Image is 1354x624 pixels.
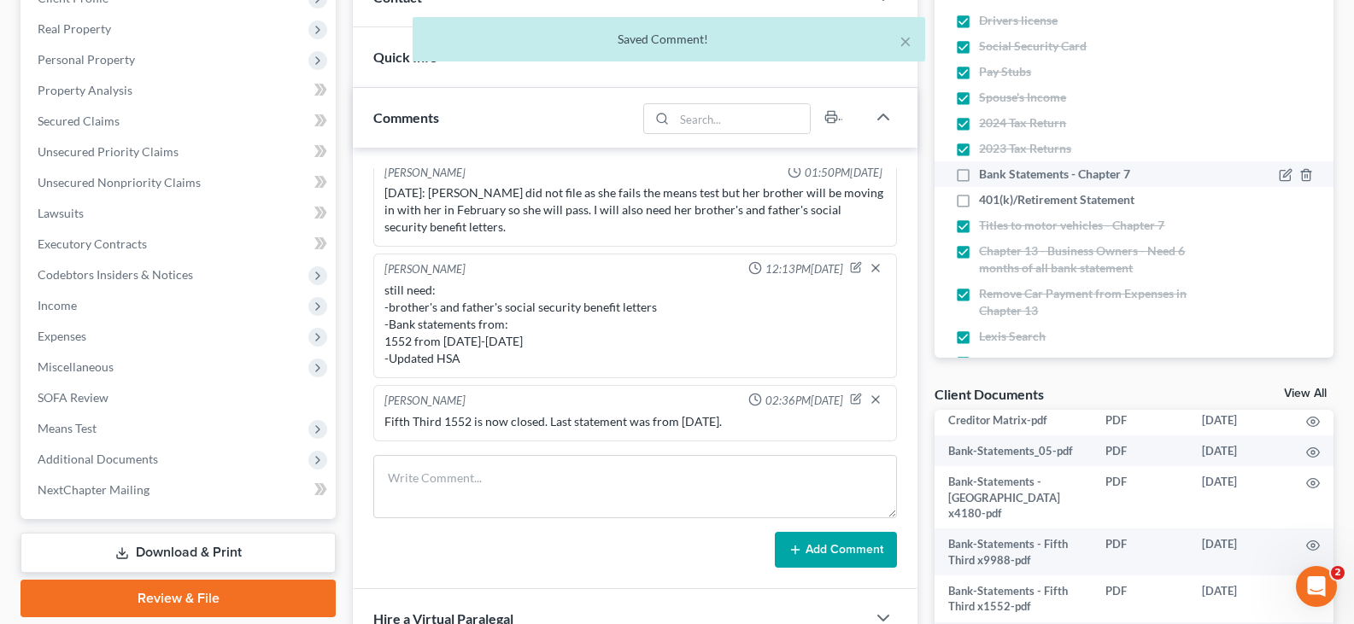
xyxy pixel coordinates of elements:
td: [DATE] [1188,466,1292,528]
span: Drivers license [979,12,1058,29]
a: Unsecured Nonpriority Claims [24,167,336,198]
span: Codebtors Insiders & Notices [38,267,193,282]
span: Expenses [38,329,86,343]
span: NextChapter Mailing [38,482,149,497]
td: [DATE] [1188,405,1292,435]
span: Means Test [38,421,97,435]
button: Add Comment [775,532,897,568]
div: [PERSON_NAME] [384,165,466,181]
a: Executory Contracts [24,229,336,260]
span: Recorded mortgages and deeds [979,353,1144,370]
td: PDF [1092,435,1188,466]
a: NextChapter Mailing [24,475,336,505]
span: Titles to motor vehicles - Chapter 7 [979,217,1164,234]
td: PDF [1092,528,1188,575]
span: 01:50PM[DATE] [805,165,882,181]
div: [DATE]: [PERSON_NAME] did not file as she fails the means test but her brother will be moving in ... [384,184,886,236]
input: Search... [675,104,811,133]
span: Lawsuits [38,206,84,220]
div: Fifth Third 1552 is now closed. Last statement was from [DATE]. [384,413,886,430]
a: Property Analysis [24,75,336,106]
td: Bank-Statements - Fifth Third x1552-pdf [935,575,1092,622]
td: Creditor Matrix-pdf [935,405,1092,435]
td: [DATE] [1188,528,1292,575]
td: Bank-Statements - Fifth Third x9988-pdf [935,528,1092,575]
span: 401(k)/Retirement Statement [979,191,1134,208]
span: 2024 Tax Return [979,114,1066,131]
span: Comments [373,109,439,125]
a: Review & File [21,580,336,617]
span: 2023 Tax Returns [979,140,1071,157]
div: Client Documents [935,385,1044,403]
span: 12:13PM[DATE] [765,261,843,277]
a: Secured Claims [24,106,336,137]
span: Remove Car Payment from Expenses in Chapter 13 [979,285,1219,319]
a: Unsecured Priority Claims [24,137,336,167]
a: View All [1284,388,1327,399]
button: × [900,31,911,51]
iframe: Intercom live chat [1296,566,1337,607]
td: Bank-Statements - [GEOGRAPHIC_DATA] x4180-pdf [935,466,1092,528]
span: Miscellaneous [38,359,114,374]
span: Unsecured Nonpriority Claims [38,175,201,190]
span: Additional Documents [38,452,158,466]
span: Property Analysis [38,83,132,97]
span: 02:36PM[DATE] [765,393,843,409]
td: [DATE] [1188,435,1292,466]
span: Executory Contracts [38,236,147,251]
a: Download & Print [21,533,336,573]
td: PDF [1092,466,1188,528]
span: Spouse's Income [979,89,1066,106]
div: Saved Comment! [426,31,911,48]
td: PDF [1092,575,1188,622]
span: Unsecured Priority Claims [38,144,179,159]
div: [PERSON_NAME] [384,393,466,410]
td: [DATE] [1188,575,1292,622]
a: Lawsuits [24,198,336,229]
span: Pay Stubs [979,63,1031,80]
div: still need: -brother's and father's social security benefit letters -Bank statements from: 1552 f... [384,282,886,367]
a: SOFA Review [24,382,336,413]
span: Chapter 13 - Business Owners - Need 6 months of all bank statement [979,242,1219,277]
span: Income [38,298,77,312]
div: [PERSON_NAME] [384,261,466,278]
span: 2 [1331,566,1345,580]
span: Bank Statements - Chapter 7 [979,166,1130,183]
span: SOFA Review [38,390,108,405]
span: Lexis Search [979,328,1046,345]
span: Secured Claims [38,114,120,128]
td: PDF [1092,405,1188,435]
td: Bank-Statements_05-pdf [935,435,1092,466]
